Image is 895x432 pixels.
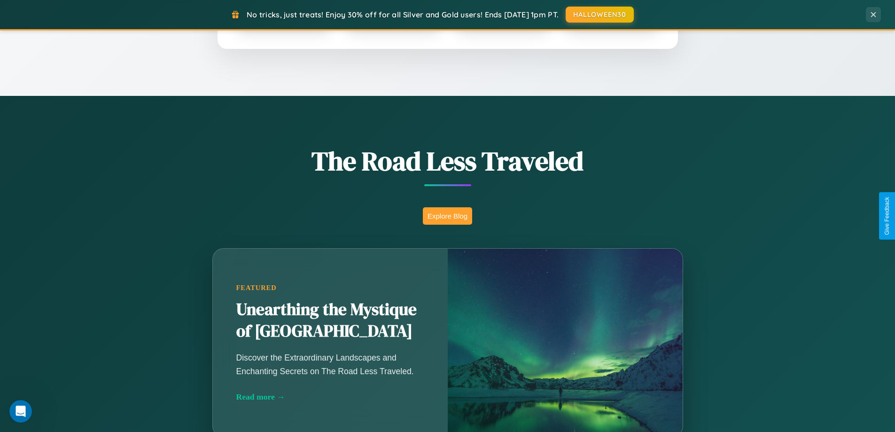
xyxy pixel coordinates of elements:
button: HALLOWEEN30 [566,7,634,23]
button: Explore Blog [423,207,472,225]
iframe: Intercom live chat [9,400,32,423]
div: Read more → [236,392,424,402]
h1: The Road Less Traveled [166,143,730,179]
h2: Unearthing the Mystique of [GEOGRAPHIC_DATA] [236,299,424,342]
div: Give Feedback [884,197,890,235]
p: Discover the Extraordinary Landscapes and Enchanting Secrets on The Road Less Traveled. [236,351,424,377]
div: Featured [236,284,424,292]
span: No tricks, just treats! Enjoy 30% off for all Silver and Gold users! Ends [DATE] 1pm PT. [247,10,559,19]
